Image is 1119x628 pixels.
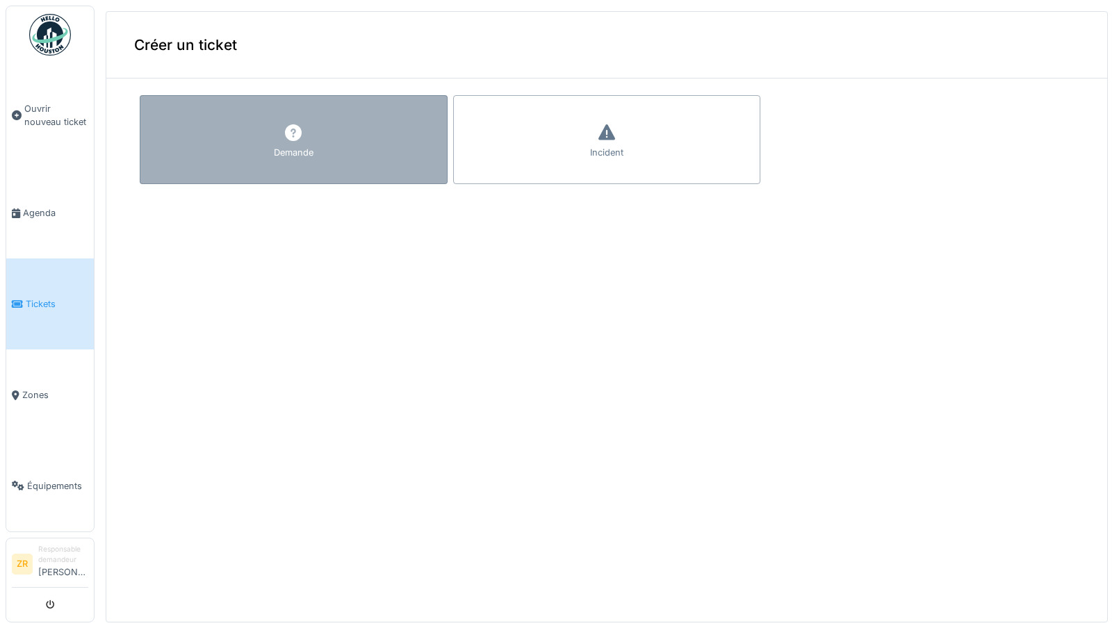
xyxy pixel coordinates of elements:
span: Ouvrir nouveau ticket [24,102,88,129]
div: Incident [590,146,623,159]
span: Agenda [23,206,88,220]
div: Demande [274,146,313,159]
li: [PERSON_NAME] [38,544,88,584]
a: ZR Responsable demandeur[PERSON_NAME] [12,544,88,588]
div: Créer un ticket [106,12,1107,78]
a: Zones [6,349,94,440]
img: Badge_color-CXgf-gQk.svg [29,14,71,56]
a: Tickets [6,258,94,349]
li: ZR [12,554,33,575]
span: Équipements [27,479,88,493]
a: Équipements [6,440,94,531]
div: Responsable demandeur [38,544,88,565]
span: Zones [22,388,88,402]
span: Tickets [26,297,88,311]
a: Agenda [6,167,94,258]
a: Ouvrir nouveau ticket [6,63,94,167]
